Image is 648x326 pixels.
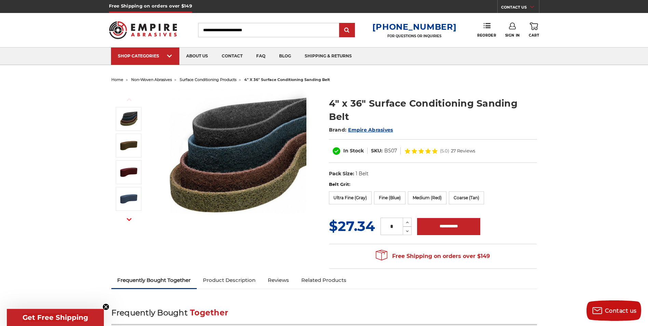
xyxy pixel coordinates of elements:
span: (5.0) [440,149,449,153]
a: contact [215,47,249,65]
span: Contact us [605,308,637,314]
a: Frequently Bought Together [111,273,197,288]
img: 4"x36" Surface Conditioning Sanding Belts [170,90,306,226]
span: Together [190,308,228,317]
img: Empire Abrasives [109,17,177,43]
a: about us [179,47,215,65]
a: blog [272,47,298,65]
label: Belt Grit: [329,181,537,188]
span: 27 Reviews [451,149,475,153]
a: [PHONE_NUMBER] [372,22,456,32]
a: shipping & returns [298,47,359,65]
a: Related Products [295,273,353,288]
span: $27.34 [329,218,375,234]
span: Brand: [329,127,347,133]
a: faq [249,47,272,65]
a: Empire Abrasives [348,127,393,133]
span: Get Free Shipping [23,313,88,322]
a: Cart [529,23,539,38]
div: SHOP CATEGORIES [118,53,173,58]
img: 4" x 36" Fine Surface Conditioning Belt [120,190,137,207]
h1: 4" x 36" Surface Conditioning Sanding Belt [329,97,537,123]
button: Contact us [587,300,641,321]
span: Cart [529,33,539,38]
a: CONTACT US [501,3,539,13]
a: Reorder [477,23,496,37]
span: Frequently Bought [111,308,188,317]
a: surface conditioning products [180,77,236,82]
span: Sign In [505,33,520,38]
a: home [111,77,123,82]
span: 4" x 36" surface conditioning sanding belt [244,77,330,82]
span: Free Shipping on orders over $149 [376,249,490,263]
img: 4" x 36" Medium Surface Conditioning Belt [120,164,137,181]
dt: Pack Size: [329,170,354,177]
img: 4"x36" Surface Conditioning Sanding Belts [120,110,137,127]
span: Reorder [477,33,496,38]
button: Next [121,212,137,227]
button: Previous [121,92,137,107]
button: Close teaser [102,303,109,310]
dd: BS07 [384,147,397,154]
a: non-woven abrasives [131,77,172,82]
dd: 1 Belt [356,170,369,177]
img: 4" x 36" Coarse Surface Conditioning Belt [120,137,137,154]
dt: SKU: [371,147,383,154]
a: Product Description [197,273,262,288]
span: In Stock [343,148,364,154]
div: Get Free ShippingClose teaser [7,309,104,326]
p: FOR QUESTIONS OR INQUIRIES [372,34,456,38]
a: Reviews [262,273,295,288]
